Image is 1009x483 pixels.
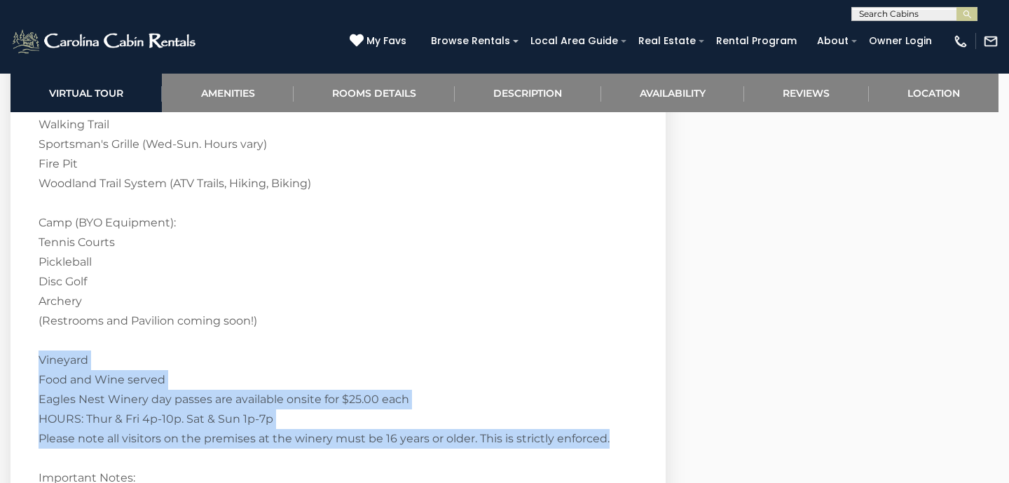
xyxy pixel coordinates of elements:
a: About [810,30,856,52]
a: Rooms Details [294,74,455,112]
a: Real Estate [631,30,703,52]
span: My Favs [366,34,406,48]
img: mail-regular-white.png [983,34,998,49]
a: Rental Program [709,30,804,52]
a: Availability [601,74,744,112]
a: Local Area Guide [523,30,625,52]
a: Reviews [744,74,868,112]
a: Location [869,74,998,112]
a: My Favs [350,34,410,49]
a: Amenities [162,74,293,112]
a: Description [455,74,600,112]
img: phone-regular-white.png [953,34,968,49]
a: Virtual Tour [11,74,162,112]
a: Owner Login [862,30,939,52]
a: Browse Rentals [424,30,517,52]
img: White-1-2.png [11,27,200,55]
